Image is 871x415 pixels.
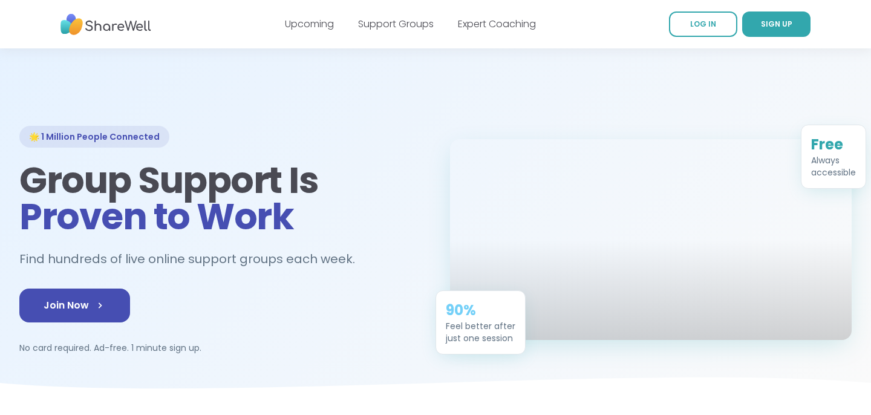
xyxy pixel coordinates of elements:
a: SIGN UP [742,11,811,37]
p: No card required. Ad-free. 1 minute sign up. [19,342,421,354]
h1: Group Support Is [19,162,421,235]
img: ShareWell Nav Logo [60,8,151,41]
a: Upcoming [285,17,334,31]
div: 🌟 1 Million People Connected [19,126,169,148]
span: LOG IN [690,19,716,29]
div: Free [811,129,856,148]
a: Expert Coaching [458,17,536,31]
a: LOG IN [669,11,737,37]
div: Always accessible [811,148,856,172]
a: Support Groups [358,17,434,31]
span: Join Now [44,298,106,313]
a: Join Now [19,289,130,322]
div: Feel better after just one session [446,314,515,338]
span: Proven to Work [19,191,293,242]
h2: Find hundreds of live online support groups each week. [19,249,368,269]
div: 90% [446,295,515,314]
span: SIGN UP [761,19,792,29]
